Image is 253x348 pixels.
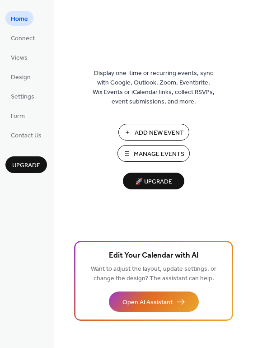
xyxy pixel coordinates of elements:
[135,128,184,138] span: Add New Event
[5,11,33,26] a: Home
[109,249,199,262] span: Edit Your Calendar with AI
[5,69,36,84] a: Design
[11,34,35,43] span: Connect
[5,30,40,45] a: Connect
[117,145,190,162] button: Manage Events
[118,124,189,141] button: Add New Event
[5,108,30,123] a: Form
[12,161,40,170] span: Upgrade
[128,176,179,188] span: 🚀 Upgrade
[11,14,28,24] span: Home
[5,127,47,142] a: Contact Us
[5,89,40,103] a: Settings
[91,263,216,285] span: Want to adjust the layout, update settings, or change the design? The assistant can help.
[134,150,184,159] span: Manage Events
[109,292,199,312] button: Open AI Assistant
[5,156,47,173] button: Upgrade
[5,50,33,65] a: Views
[11,92,34,102] span: Settings
[93,69,215,107] span: Display one-time or recurring events, sync with Google, Outlook, Zoom, Eventbrite, Wix Events or ...
[11,73,31,82] span: Design
[11,131,42,141] span: Contact Us
[122,298,173,307] span: Open AI Assistant
[123,173,184,189] button: 🚀 Upgrade
[11,112,25,121] span: Form
[11,53,28,63] span: Views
